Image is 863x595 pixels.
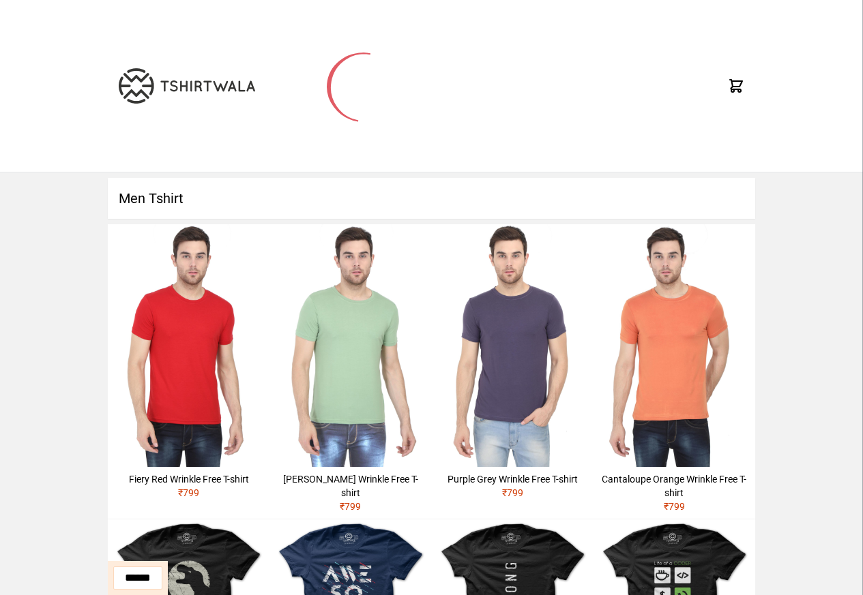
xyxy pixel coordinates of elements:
[108,224,269,505] a: Fiery Red Wrinkle Free T-shirt₹799
[594,224,755,467] img: 4M6A2241.jpg
[599,472,750,500] div: Cantaloupe Orange Wrinkle Free T-shirt
[108,224,269,467] img: 4M6A2225.jpg
[119,68,255,104] img: TW-LOGO-400-104.png
[108,178,755,219] h1: Men Tshirt
[275,472,426,500] div: [PERSON_NAME] Wrinkle Free T-shirt
[432,224,594,505] a: Purple Grey Wrinkle Free T-shirt₹799
[594,224,755,519] a: Cantaloupe Orange Wrinkle Free T-shirt₹799
[269,224,431,519] a: [PERSON_NAME] Wrinkle Free T-shirt₹799
[269,224,431,467] img: 4M6A2211.jpg
[437,472,588,486] div: Purple Grey Wrinkle Free T-shirt
[502,487,523,498] span: ₹ 799
[664,501,685,512] span: ₹ 799
[432,224,594,467] img: 4M6A2168.jpg
[113,472,264,486] div: Fiery Red Wrinkle Free T-shirt
[178,487,199,498] span: ₹ 799
[340,501,361,512] span: ₹ 799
